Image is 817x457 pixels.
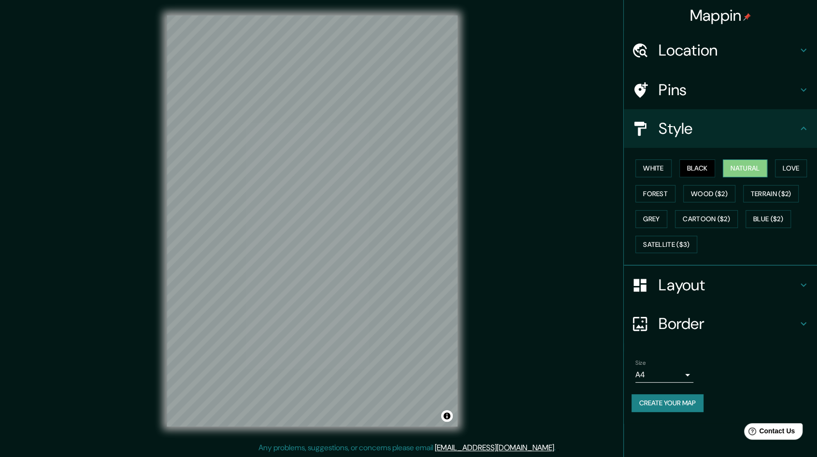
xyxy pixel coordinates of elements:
[635,236,697,254] button: Satellite ($3)
[631,394,703,412] button: Create your map
[659,275,798,295] h4: Layout
[659,119,798,138] h4: Style
[258,442,556,454] p: Any problems, suggestions, or concerns please email .
[624,31,817,70] div: Location
[557,442,559,454] div: .
[635,185,675,203] button: Forest
[167,15,458,427] canvas: Map
[723,159,767,177] button: Natural
[624,71,817,109] div: Pins
[659,80,798,100] h4: Pins
[624,266,817,304] div: Layout
[635,159,672,177] button: White
[635,210,667,228] button: Grey
[659,314,798,333] h4: Border
[743,185,799,203] button: Terrain ($2)
[659,41,798,60] h4: Location
[679,159,716,177] button: Black
[675,210,738,228] button: Cartoon ($2)
[635,367,693,383] div: A4
[683,185,735,203] button: Wood ($2)
[690,6,751,25] h4: Mappin
[743,13,751,21] img: pin-icon.png
[624,109,817,148] div: Style
[731,419,806,446] iframe: Help widget launcher
[441,410,453,422] button: Toggle attribution
[556,442,557,454] div: .
[635,359,645,367] label: Size
[745,210,791,228] button: Blue ($2)
[435,443,554,453] a: [EMAIL_ADDRESS][DOMAIN_NAME]
[775,159,807,177] button: Love
[624,304,817,343] div: Border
